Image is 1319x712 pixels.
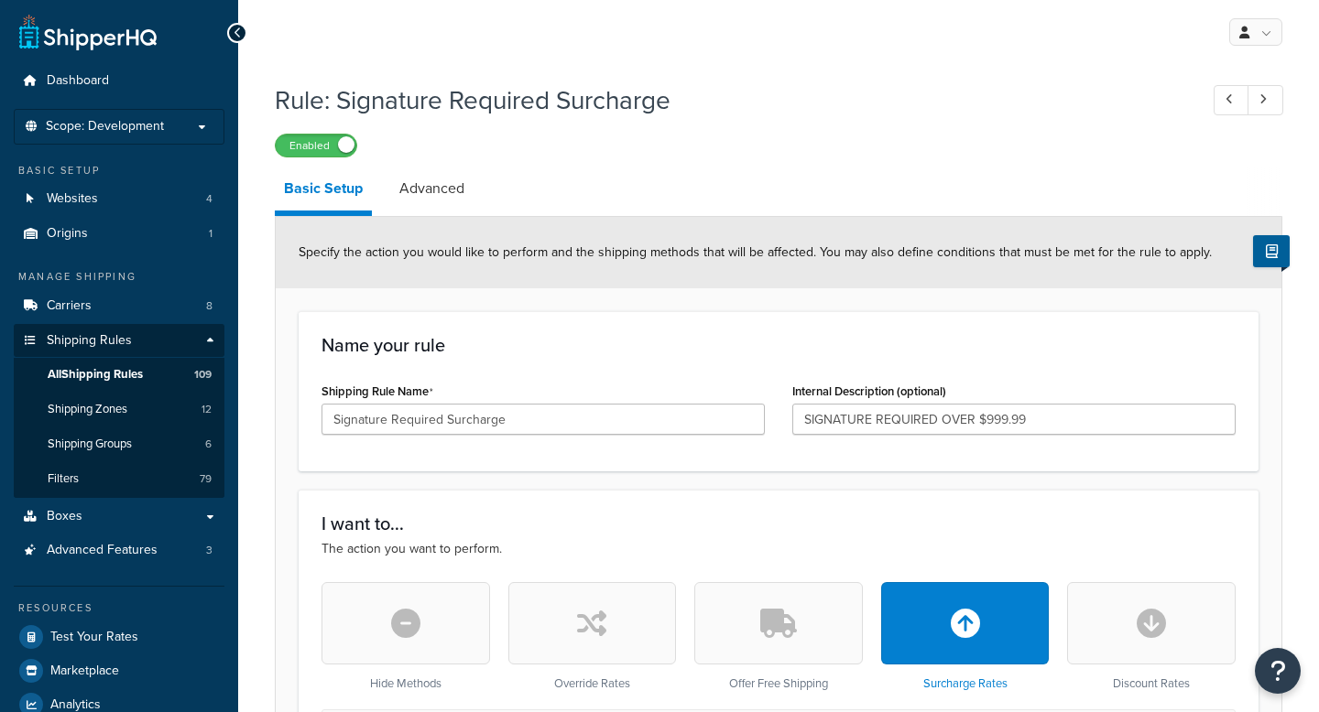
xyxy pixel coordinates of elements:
span: 8 [206,298,213,314]
a: Filters79 [14,462,224,496]
a: Basic Setup [275,167,372,216]
span: Dashboard [47,73,109,89]
label: Enabled [276,135,356,156]
div: Manage Shipping [14,269,224,285]
li: Shipping Zones [14,393,224,426]
div: Hide Methods [322,582,490,691]
li: Carriers [14,289,224,323]
span: Origins [47,226,88,242]
a: Carriers8 [14,289,224,323]
span: Shipping Groups [48,437,132,452]
label: Internal Description (optional) [792,384,946,398]
li: Filters [14,462,224,496]
div: Basic Setup [14,163,224,178]
span: Advanced Features [47,543,158,558]
span: 1 [209,226,213,242]
span: Scope: Development [46,119,164,135]
li: Shipping Rules [14,324,224,498]
span: 109 [194,367,212,383]
div: Surcharge Rates [881,582,1050,691]
a: Websites4 [14,182,224,216]
p: The action you want to perform. [322,539,1236,559]
a: Marketplace [14,654,224,687]
span: Carriers [47,298,92,314]
div: Override Rates [508,582,677,691]
span: Filters [48,471,79,487]
h1: Rule: Signature Required Surcharge [275,82,1180,118]
span: 12 [202,402,212,417]
a: Previous Record [1214,85,1249,115]
a: Origins1 [14,217,224,251]
button: Open Resource Center [1255,648,1301,694]
span: 3 [206,543,213,558]
span: Shipping Zones [48,402,127,417]
button: Show Help Docs [1253,235,1290,267]
a: Test Your Rates [14,620,224,653]
span: Specify the action you would like to perform and the shipping methods that will be affected. You ... [299,243,1212,262]
span: Shipping Rules [47,333,132,349]
a: Shipping Zones12 [14,393,224,426]
li: Websites [14,182,224,216]
span: Boxes [47,509,82,524]
span: Marketplace [50,663,119,679]
span: 79 [200,471,212,487]
h3: Name your rule [322,335,1236,355]
a: Advanced Features3 [14,534,224,567]
a: Dashboard [14,64,224,98]
span: 6 [205,437,212,452]
a: Next Record [1248,85,1283,115]
a: Shipping Rules [14,324,224,358]
span: All Shipping Rules [48,367,143,383]
a: Advanced [390,167,474,210]
label: Shipping Rule Name [322,384,433,399]
span: 4 [206,191,213,207]
div: Offer Free Shipping [694,582,863,691]
h3: I want to... [322,513,1236,534]
div: Resources [14,600,224,616]
li: Shipping Groups [14,427,224,461]
span: Websites [47,191,98,207]
span: Test Your Rates [50,630,138,645]
a: Shipping Groups6 [14,427,224,461]
li: Advanced Features [14,534,224,567]
a: AllShipping Rules109 [14,358,224,392]
a: Boxes [14,500,224,534]
li: Origins [14,217,224,251]
div: Discount Rates [1067,582,1236,691]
